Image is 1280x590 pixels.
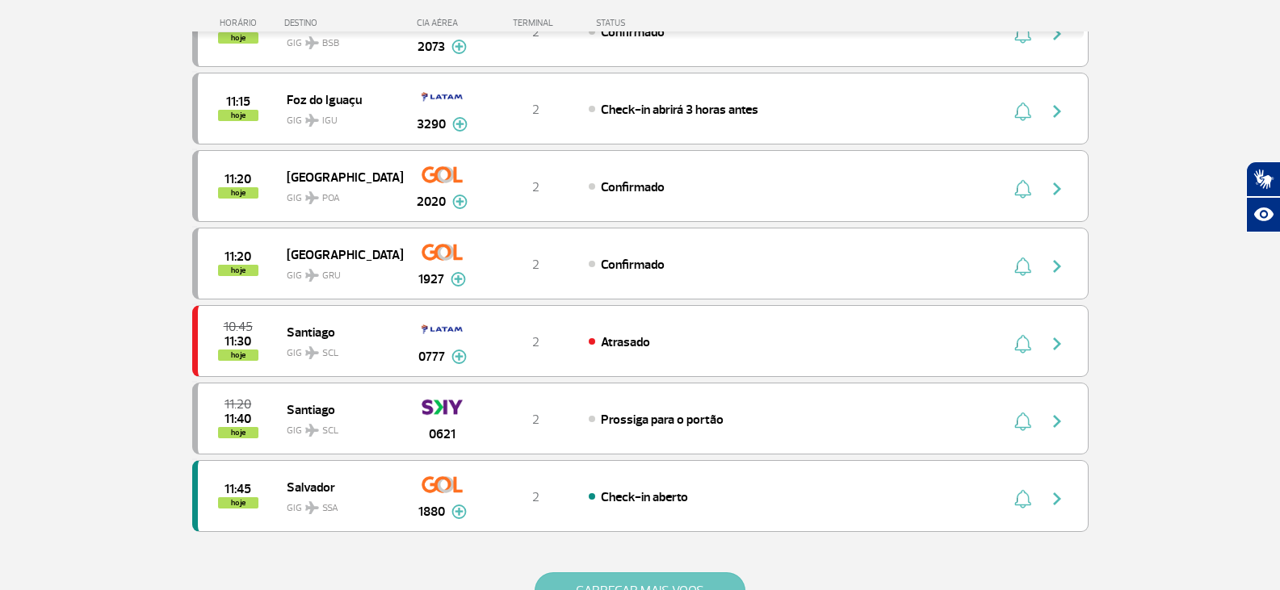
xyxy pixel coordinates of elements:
[532,412,539,428] span: 2
[287,166,390,187] span: [GEOGRAPHIC_DATA]
[218,110,258,121] span: hoje
[287,337,390,361] span: GIG
[1047,412,1067,431] img: seta-direita-painel-voo.svg
[418,270,444,289] span: 1927
[451,504,467,519] img: mais-info-painel-voo.svg
[322,346,338,361] span: SCL
[218,187,258,199] span: hoje
[1246,161,1280,232] div: Plugin de acessibilidade da Hand Talk.
[601,412,724,428] span: Prossiga para o portão
[1014,102,1031,121] img: sino-painel-voo.svg
[305,346,319,359] img: destiny_airplane.svg
[287,244,390,265] span: [GEOGRAPHIC_DATA]
[305,501,319,514] img: destiny_airplane.svg
[287,492,390,516] span: GIG
[305,269,319,282] img: destiny_airplane.svg
[402,18,483,28] div: CIA AÉREA
[225,174,251,185] span: 2025-08-28 11:20:00
[452,117,468,132] img: mais-info-painel-voo.svg
[218,427,258,438] span: hoje
[218,497,258,508] span: hoje
[601,489,688,505] span: Check-in aberto
[322,114,338,128] span: IGU
[1246,197,1280,232] button: Abrir recursos assistivos.
[451,40,467,54] img: mais-info-painel-voo.svg
[1014,257,1031,276] img: sino-painel-voo.svg
[225,399,251,410] span: 2025-08-28 11:20:00
[601,179,665,195] span: Confirmado
[287,476,390,497] span: Salvador
[532,334,539,350] span: 2
[1047,179,1067,199] img: seta-direita-painel-voo.svg
[225,413,251,425] span: 2025-08-28 11:40:00
[197,18,285,28] div: HORÁRIO
[305,424,319,437] img: destiny_airplane.svg
[483,18,588,28] div: TERMINAL
[1014,179,1031,199] img: sino-painel-voo.svg
[287,89,390,110] span: Foz do Iguaçu
[417,192,446,211] span: 2020
[532,489,539,505] span: 2
[532,102,539,118] span: 2
[532,179,539,195] span: 2
[1014,412,1031,431] img: sino-painel-voo.svg
[218,349,258,361] span: hoje
[418,37,445,56] span: 2073
[218,265,258,276] span: hoje
[305,114,319,127] img: destiny_airplane.svg
[418,347,445,366] span: 0777
[417,115,446,134] span: 3290
[225,336,251,347] span: 2025-08-28 11:30:00
[305,191,319,204] img: destiny_airplane.svg
[1047,334,1067,354] img: seta-direita-painel-voo.svg
[225,251,251,262] span: 2025-08-28 11:20:00
[532,24,539,40] span: 2
[284,18,402,28] div: DESTINO
[287,321,390,342] span: Santiago
[225,483,251,495] span: 2025-08-28 11:45:00
[451,349,467,364] img: mais-info-painel-voo.svg
[322,269,341,283] span: GRU
[287,415,390,438] span: GIG
[1014,489,1031,508] img: sino-painel-voo.svg
[429,425,455,444] span: 0621
[322,191,340,206] span: POA
[322,424,338,438] span: SCL
[1246,161,1280,197] button: Abrir tradutor de língua de sinais.
[452,195,468,209] img: mais-info-painel-voo.svg
[1047,102,1067,121] img: seta-direita-painel-voo.svg
[287,182,390,206] span: GIG
[601,24,665,40] span: Confirmado
[601,257,665,273] span: Confirmado
[305,36,319,49] img: destiny_airplane.svg
[1014,334,1031,354] img: sino-painel-voo.svg
[601,334,650,350] span: Atrasado
[287,260,390,283] span: GIG
[322,501,338,516] span: SSA
[322,36,339,51] span: BSB
[601,102,758,118] span: Check-in abrirá 3 horas antes
[451,272,466,287] img: mais-info-painel-voo.svg
[287,105,390,128] span: GIG
[418,502,445,521] span: 1880
[1047,257,1067,276] img: seta-direita-painel-voo.svg
[588,18,720,28] div: STATUS
[1047,489,1067,508] img: seta-direita-painel-voo.svg
[226,96,250,107] span: 2025-08-28 11:15:00
[532,257,539,273] span: 2
[287,399,390,420] span: Santiago
[224,321,253,333] span: 2025-08-28 10:45:00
